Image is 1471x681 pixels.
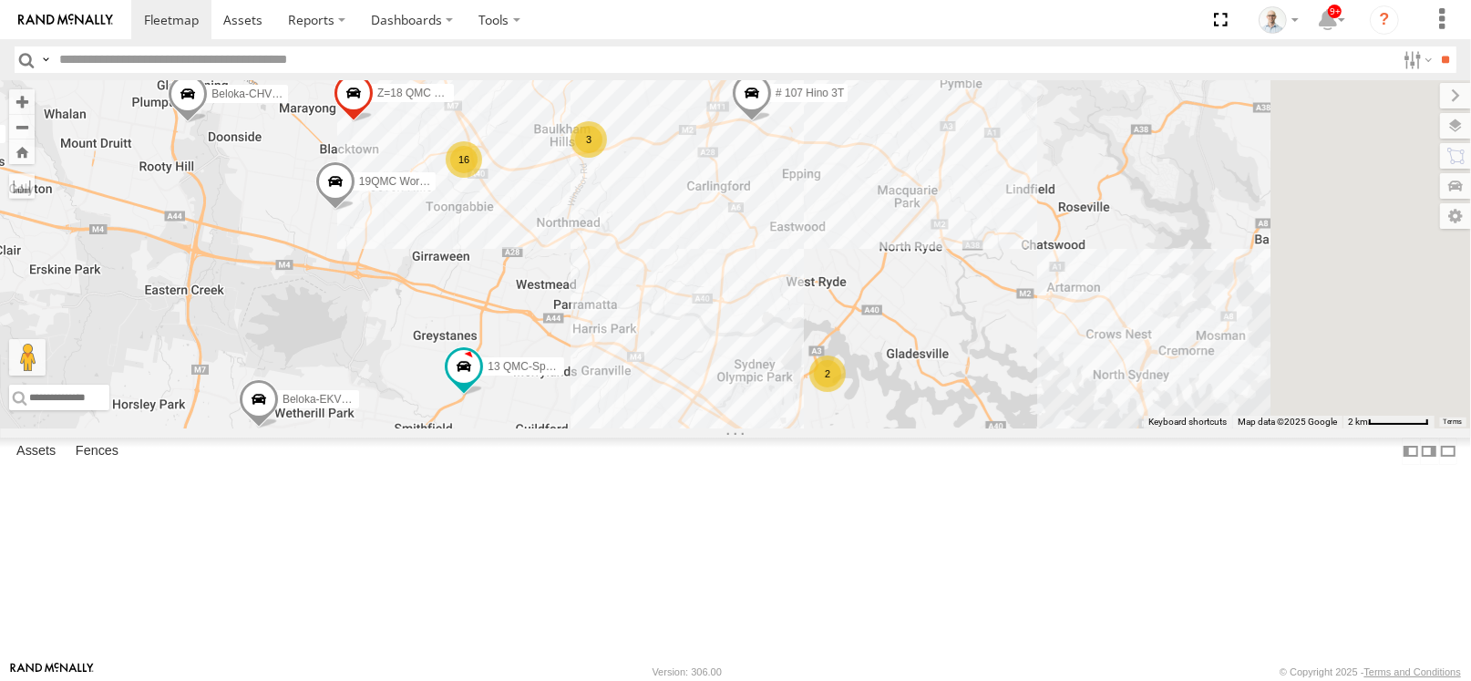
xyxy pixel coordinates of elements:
[446,141,482,178] div: 16
[38,46,53,73] label: Search Query
[1396,46,1435,73] label: Search Filter Options
[7,439,65,464] label: Assets
[488,360,561,373] span: 13 QMC-Spare
[1348,417,1368,427] span: 2 km
[1342,416,1435,428] button: Map Scale: 2 km per 63 pixels
[653,666,722,677] div: Version: 306.00
[809,356,846,392] div: 2
[1420,438,1438,464] label: Dock Summary Table to the Right
[9,139,35,164] button: Zoom Home
[1440,203,1471,229] label: Map Settings
[1444,418,1463,426] a: Terms (opens in new tab)
[67,439,128,464] label: Fences
[1402,438,1420,464] label: Dock Summary Table to the Left
[1238,417,1337,427] span: Map data ©2025 Google
[571,121,607,158] div: 3
[9,114,35,139] button: Zoom out
[1280,666,1461,677] div: © Copyright 2025 -
[377,87,484,99] span: Z=18 QMC Written off
[9,339,46,376] button: Drag Pegman onto the map to open Street View
[10,663,94,681] a: Visit our Website
[18,14,113,26] img: rand-logo.svg
[211,88,292,100] span: Beloka-CHV61N
[1148,416,1227,428] button: Keyboard shortcuts
[1370,5,1399,35] i: ?
[776,88,844,100] span: # 107 Hino 3T
[1364,666,1461,677] a: Terms and Conditions
[359,175,448,188] span: 19QMC Workshop
[1439,438,1457,464] label: Hide Summary Table
[9,173,35,199] label: Measure
[1252,6,1305,34] div: Kurt Byers
[283,393,361,406] span: Beloka-EKV93V
[9,89,35,114] button: Zoom in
